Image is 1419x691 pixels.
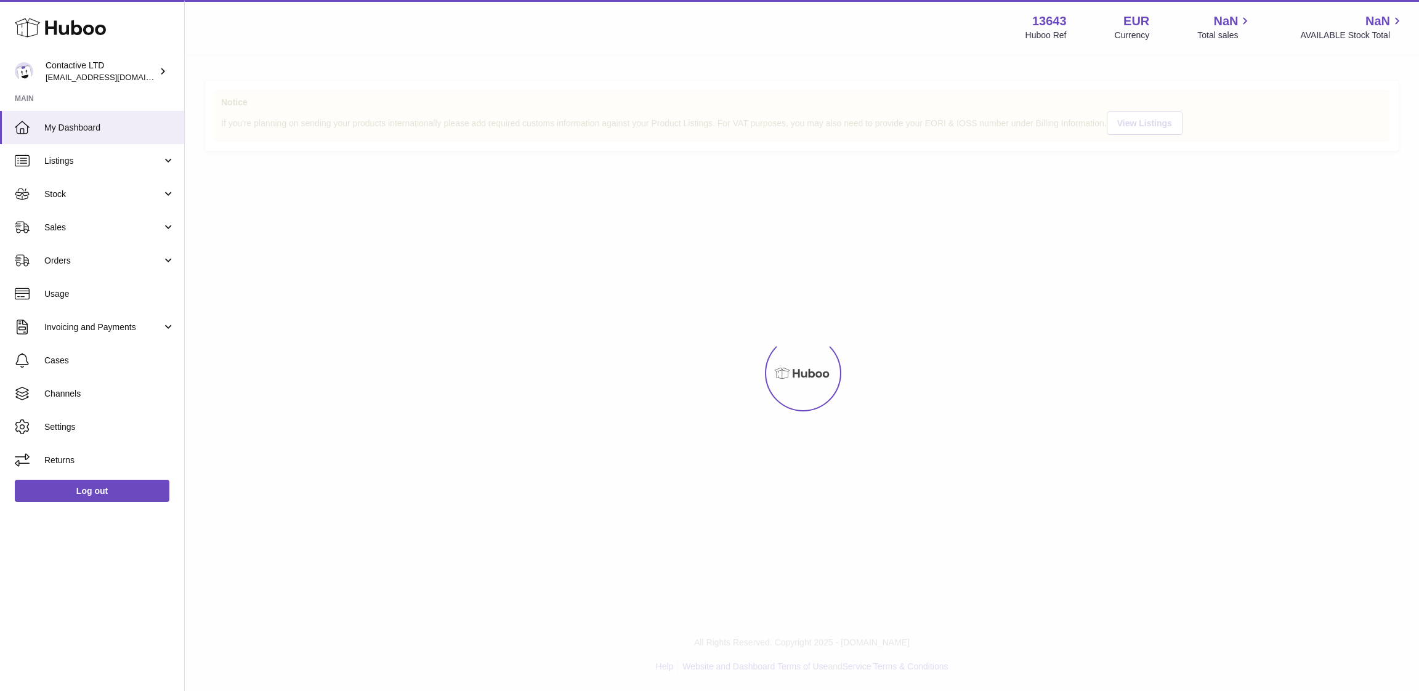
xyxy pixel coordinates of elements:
[1123,13,1149,30] strong: EUR
[46,72,181,82] span: [EMAIL_ADDRESS][DOMAIN_NAME]
[44,155,162,167] span: Listings
[1365,13,1390,30] span: NaN
[1300,13,1404,41] a: NaN AVAILABLE Stock Total
[1197,13,1252,41] a: NaN Total sales
[44,188,162,200] span: Stock
[44,421,175,433] span: Settings
[44,255,162,267] span: Orders
[44,288,175,300] span: Usage
[15,480,169,502] a: Log out
[44,321,162,333] span: Invoicing and Payments
[1115,30,1150,41] div: Currency
[1032,13,1067,30] strong: 13643
[44,388,175,400] span: Channels
[1025,30,1067,41] div: Huboo Ref
[1300,30,1404,41] span: AVAILABLE Stock Total
[44,222,162,233] span: Sales
[44,355,175,366] span: Cases
[46,60,156,83] div: Contactive LTD
[44,122,175,134] span: My Dashboard
[1197,30,1252,41] span: Total sales
[15,62,33,81] img: soul@SOWLhome.com
[1213,13,1238,30] span: NaN
[44,455,175,466] span: Returns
